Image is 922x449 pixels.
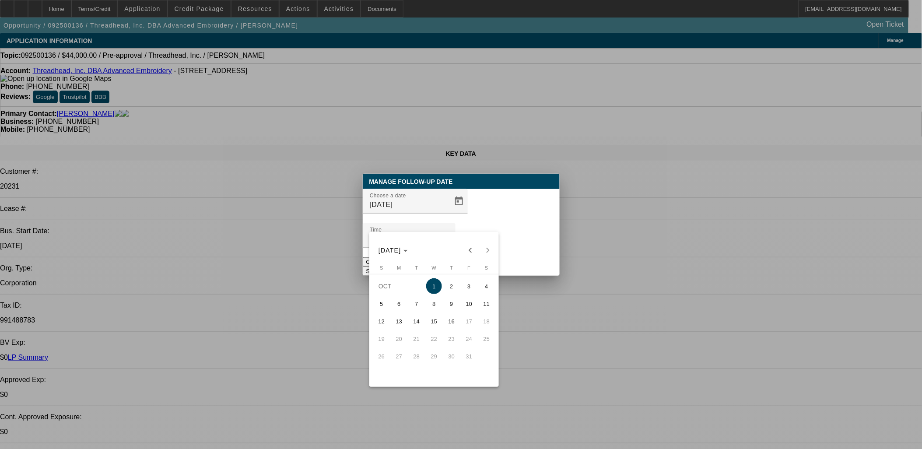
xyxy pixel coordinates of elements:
button: October 3, 2025 [460,277,478,295]
button: October 16, 2025 [443,312,460,330]
span: 19 [374,331,389,347]
button: October 14, 2025 [408,312,425,330]
button: October 6, 2025 [390,295,408,312]
span: 8 [426,296,442,312]
span: 15 [426,313,442,329]
span: 28 [409,348,424,364]
span: T [415,265,418,270]
button: October 2, 2025 [443,277,460,295]
span: 29 [426,348,442,364]
button: October 9, 2025 [443,295,460,312]
span: 26 [374,348,389,364]
button: October 8, 2025 [425,295,443,312]
span: 25 [479,331,494,347]
td: OCT [373,277,425,295]
span: 11 [479,296,494,312]
button: October 11, 2025 [478,295,495,312]
span: 22 [426,331,442,347]
button: October 1, 2025 [425,277,443,295]
span: 3 [461,278,477,294]
button: October 20, 2025 [390,330,408,347]
button: October 21, 2025 [408,330,425,347]
span: T [450,265,453,270]
span: 21 [409,331,424,347]
button: October 17, 2025 [460,312,478,330]
span: 23 [444,331,459,347]
button: October 26, 2025 [373,347,390,365]
span: F [468,265,471,270]
span: 27 [391,348,407,364]
span: [DATE] [379,247,401,254]
button: Previous month [462,242,479,259]
button: October 25, 2025 [478,330,495,347]
button: October 12, 2025 [373,312,390,330]
span: 17 [461,313,477,329]
span: S [485,265,488,270]
span: 20 [391,331,407,347]
span: 2 [444,278,459,294]
button: October 5, 2025 [373,295,390,312]
span: 24 [461,331,477,347]
span: 12 [374,313,389,329]
button: October 18, 2025 [478,312,495,330]
span: M [397,265,401,270]
span: 4 [479,278,494,294]
span: 30 [444,348,459,364]
button: October 4, 2025 [478,277,495,295]
span: 9 [444,296,459,312]
button: October 30, 2025 [443,347,460,365]
button: October 22, 2025 [425,330,443,347]
span: 10 [461,296,477,312]
button: October 28, 2025 [408,347,425,365]
span: 18 [479,313,494,329]
button: October 15, 2025 [425,312,443,330]
span: 16 [444,313,459,329]
button: October 13, 2025 [390,312,408,330]
button: October 31, 2025 [460,347,478,365]
span: 13 [391,313,407,329]
button: Choose month and year [375,242,411,258]
button: October 19, 2025 [373,330,390,347]
span: 5 [374,296,389,312]
button: October 24, 2025 [460,330,478,347]
span: 7 [409,296,424,312]
span: 1 [426,278,442,294]
span: 6 [391,296,407,312]
button: October 23, 2025 [443,330,460,347]
span: W [432,265,436,270]
button: October 27, 2025 [390,347,408,365]
button: October 29, 2025 [425,347,443,365]
button: October 7, 2025 [408,295,425,312]
span: 31 [461,348,477,364]
button: October 10, 2025 [460,295,478,312]
span: S [380,265,383,270]
span: 14 [409,313,424,329]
